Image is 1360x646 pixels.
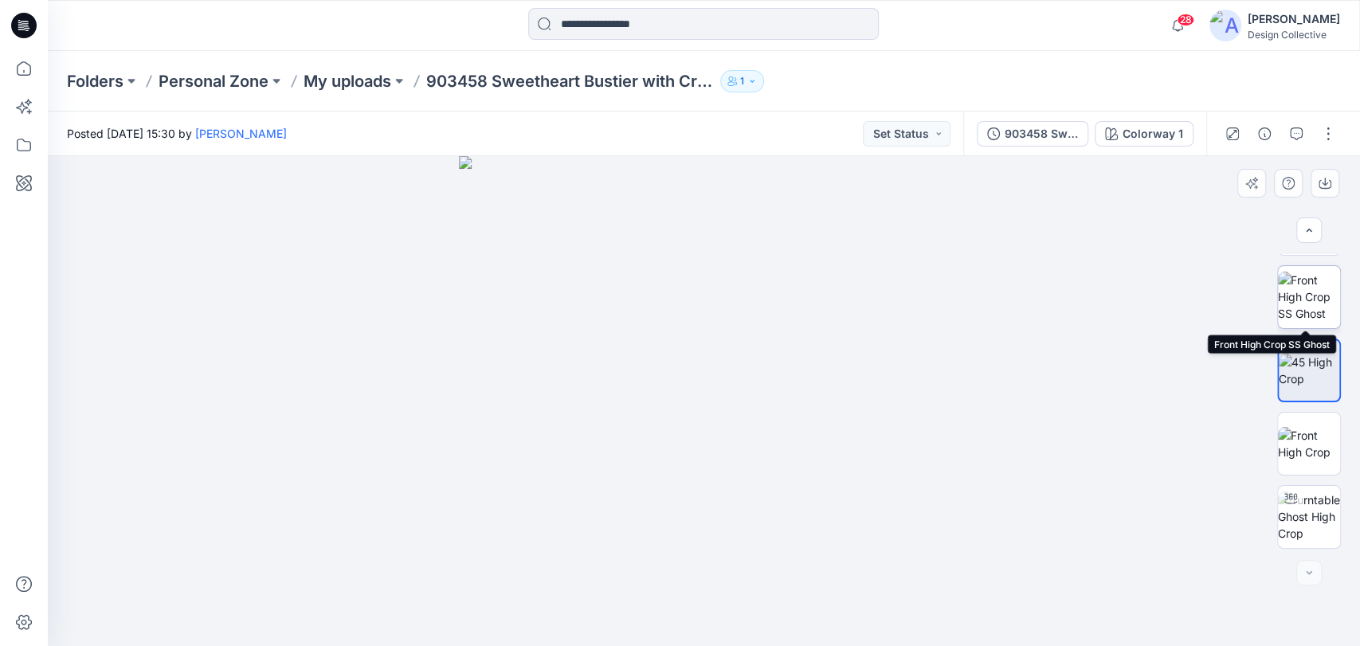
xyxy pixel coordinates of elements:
img: eyJhbGciOiJIUzI1NiIsImtpZCI6IjAiLCJzbHQiOiJzZXMiLCJ0eXAiOiJKV1QifQ.eyJkYXRhIjp7InR5cGUiOiJzdG9yYW... [459,156,949,646]
button: Details [1252,121,1277,147]
button: 903458 Sweetheart Bustier with Crystals Potawatomi Casino [977,121,1088,147]
img: Front High Crop SS Ghost [1278,272,1340,322]
span: 28 [1177,14,1194,26]
div: [PERSON_NAME] [1248,10,1340,29]
button: 1 [720,70,764,92]
div: 903458 Sweetheart Bustier with Crystals Potawatomi Casino [1005,125,1078,143]
img: Turntable Ghost High Crop [1278,491,1340,542]
img: avatar [1209,10,1241,41]
a: [PERSON_NAME] [195,127,287,140]
img: 45 High Crop [1279,354,1339,387]
p: 903458 Sweetheart Bustier with Crystals Potawatomi Casino [426,70,714,92]
p: 1 [740,72,744,90]
a: Folders [67,70,123,92]
img: Front High Crop [1278,427,1340,460]
a: My uploads [304,70,391,92]
button: Colorway 1 [1095,121,1193,147]
div: Colorway 1 [1123,125,1183,143]
span: Posted [DATE] 15:30 by [67,125,287,142]
div: Design Collective [1248,29,1340,41]
a: Personal Zone [159,70,268,92]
